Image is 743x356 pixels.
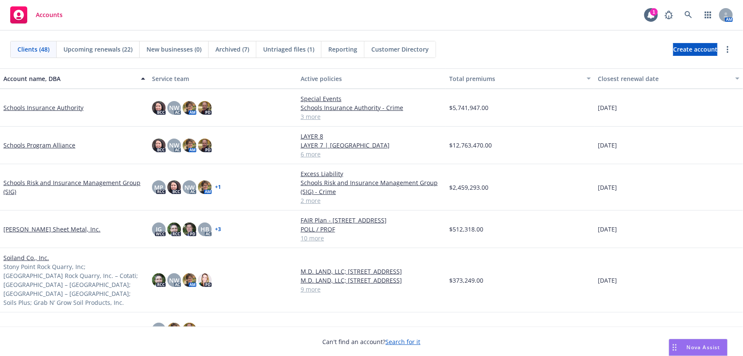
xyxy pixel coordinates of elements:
[449,183,488,192] span: $2,459,293.00
[152,139,166,152] img: photo
[154,183,164,192] span: MP
[301,150,442,159] a: 6 more
[3,325,63,334] a: [GEOGRAPHIC_DATA]
[301,112,442,121] a: 3 more
[263,45,314,54] span: Untriaged files (1)
[301,325,442,334] a: GL w/POLL
[3,141,75,150] a: Schools Program Alliance
[598,225,617,234] span: [DATE]
[598,325,617,334] span: [DATE]
[201,225,209,234] span: HB
[3,225,100,234] a: [PERSON_NAME] Sheet Metal, Inc.
[169,141,179,150] span: NW
[3,253,49,262] a: Soiland Co., Inc.
[301,141,442,150] a: LAYER 7 | [GEOGRAPHIC_DATA]
[301,103,442,112] a: Schools Insurance Authority - Crime
[301,276,442,285] a: M.D. LAND, LLC; [STREET_ADDRESS]
[673,43,717,56] a: Create account
[17,45,49,54] span: Clients (48)
[598,103,617,112] span: [DATE]
[680,6,697,23] a: Search
[7,3,66,27] a: Accounts
[598,183,617,192] span: [DATE]
[198,101,212,115] img: photo
[301,94,442,103] a: Special Events
[297,68,446,89] button: Active policies
[3,103,83,112] a: Schools Insurance Authority
[301,132,442,141] a: LAYER 8
[184,183,195,192] span: NW
[687,344,720,351] span: Nova Assist
[154,325,164,334] span: NW
[301,169,442,178] a: Excess Liability
[146,45,201,54] span: New businesses (0)
[598,276,617,285] span: [DATE]
[723,44,733,55] a: more
[167,180,181,194] img: photo
[169,276,179,285] span: NW
[301,74,442,83] div: Active policies
[167,323,181,336] img: photo
[328,45,357,54] span: Reporting
[700,6,717,23] a: Switch app
[449,141,492,150] span: $12,763,470.00
[660,6,677,23] a: Report a Bug
[198,139,212,152] img: photo
[598,74,730,83] div: Closest renewal date
[669,339,728,356] button: Nova Assist
[301,267,442,276] a: M.D. LAND, LLC; [STREET_ADDRESS]
[449,103,488,112] span: $5,741,947.00
[149,68,297,89] button: Service team
[449,225,483,234] span: $512,318.00
[598,141,617,150] span: [DATE]
[215,185,221,190] a: + 1
[215,45,249,54] span: Archived (7)
[301,196,442,205] a: 2 more
[650,8,658,16] div: 1
[183,101,196,115] img: photo
[446,68,594,89] button: Total premiums
[156,225,162,234] span: JG
[301,285,442,294] a: 9 more
[301,225,442,234] a: POLL / PROF
[371,45,429,54] span: Customer Directory
[169,103,179,112] span: NW
[215,227,221,232] a: + 3
[183,223,196,236] img: photo
[323,337,421,346] span: Can't find an account?
[36,12,63,18] span: Accounts
[167,223,181,236] img: photo
[152,273,166,287] img: photo
[198,273,212,287] img: photo
[594,68,743,89] button: Closest renewal date
[152,74,294,83] div: Service team
[3,178,145,196] a: Schools Risk and Insurance Management Group (SIG)
[673,41,717,58] span: Create account
[3,262,145,307] span: Stony Point Rock Quarry, Inc; [GEOGRAPHIC_DATA] Rock Quarry, Inc. – Cotati; [GEOGRAPHIC_DATA] – [...
[152,101,166,115] img: photo
[386,338,421,346] a: Search for it
[301,216,442,225] a: FAIR Plan - [STREET_ADDRESS]
[301,178,442,196] a: Schools Risk and Insurance Management Group (SIG) - Crime
[449,74,582,83] div: Total premiums
[301,234,442,243] a: 10 more
[183,139,196,152] img: photo
[198,180,212,194] img: photo
[449,276,483,285] span: $373,249.00
[669,339,680,356] div: Drag to move
[63,45,132,54] span: Upcoming renewals (22)
[183,273,196,287] img: photo
[3,74,136,83] div: Account name, DBA
[183,323,196,336] img: photo
[449,325,480,334] span: $10,400.00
